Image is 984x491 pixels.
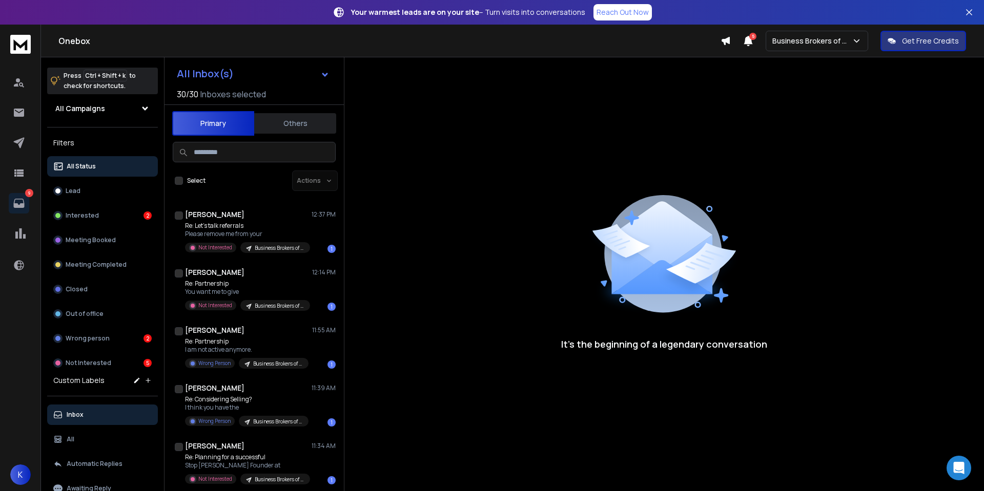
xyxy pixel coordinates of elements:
button: Primary [172,111,254,136]
p: I am not active anymore. [185,346,308,354]
p: Wrong person [66,334,110,343]
p: Please remove me from your [185,230,308,238]
button: All [47,429,158,450]
div: 1 [327,360,336,369]
span: 5 [749,33,756,40]
p: Re: Considering Selling? [185,395,308,403]
p: 9 [25,189,33,197]
p: Not Interested [198,475,232,483]
p: Interested [66,211,99,220]
span: Ctrl + Shift + k [84,70,127,81]
button: Lead [47,181,158,201]
a: 9 [9,193,29,214]
p: Reach Out Now [597,7,649,17]
p: Wrong Person [198,359,231,367]
button: Inbox [47,404,158,425]
h1: [PERSON_NAME] [185,267,244,277]
button: Out of office [47,304,158,324]
p: All [67,435,74,443]
h1: [PERSON_NAME] [185,209,244,220]
p: Re: Let’s talk referrals [185,222,308,230]
div: 2 [143,211,152,220]
p: 11:39 AM [312,384,336,392]
p: – Turn visits into conversations [351,7,585,17]
p: Business Brokers of [US_STATE] | Local Business | [GEOGRAPHIC_DATA] [255,476,304,483]
p: Lead [66,187,80,195]
h1: All Campaigns [55,103,105,114]
button: K [10,464,31,485]
div: 1 [327,476,336,484]
div: 1 [327,303,336,311]
p: All Status [67,162,96,170]
p: Re: Partnership [185,337,308,346]
p: 11:55 AM [312,326,336,334]
p: Business Brokers of [US_STATE] | Realtor | [GEOGRAPHIC_DATA] [255,302,304,310]
p: Closed [66,285,88,293]
h3: Filters [47,136,158,150]
p: I think you have the [185,403,308,412]
strong: Your warmest leads are on your site [351,7,479,17]
p: Get Free Credits [902,36,959,46]
button: All Status [47,156,158,177]
p: Meeting Booked [66,236,116,244]
p: 12:37 PM [312,210,336,219]
h1: All Inbox(s) [177,69,234,79]
button: Meeting Booked [47,230,158,250]
button: Interested2 [47,205,158,226]
span: 30 / 30 [177,88,198,100]
a: Reach Out Now [593,4,652,20]
p: Inbox [67,411,84,419]
div: 1 [327,245,336,253]
p: Not Interested [198,244,232,251]
button: All Inbox(s) [169,63,338,84]
p: It’s the beginning of a legendary conversation [561,337,767,351]
button: Get Free Credits [880,31,966,51]
p: Out of office [66,310,104,318]
p: Business Brokers of [US_STATE] | Realtor | [GEOGRAPHIC_DATA] [253,360,302,368]
p: You want me to give [185,288,308,296]
button: All Campaigns [47,98,158,119]
button: Automatic Replies [47,454,158,474]
p: Business Brokers of AZ [772,36,852,46]
label: Select [187,177,206,185]
button: Wrong person2 [47,328,158,349]
button: Closed [47,279,158,300]
p: Meeting Completed [66,261,127,269]
p: Business Brokers of [US_STATE] | Local Business | [GEOGRAPHIC_DATA] [253,418,302,425]
p: Not Interested [66,359,111,367]
h1: [PERSON_NAME] [185,441,244,451]
div: 5 [143,359,152,367]
p: Re: Partnership [185,280,308,288]
h1: [PERSON_NAME] [185,383,244,393]
p: 12:14 PM [312,268,336,276]
h1: Onebox [58,35,721,47]
div: 2 [143,334,152,343]
p: Re: Planning for a successful [185,453,308,461]
button: Meeting Completed [47,254,158,275]
p: Wrong Person [198,417,231,425]
p: Press to check for shortcuts. [64,71,136,91]
p: Stop [PERSON_NAME] Founder at [185,461,308,469]
p: Automatic Replies [67,460,122,468]
div: Open Intercom Messenger [947,456,971,480]
h3: Custom Labels [53,375,105,386]
button: Not Interested5 [47,353,158,373]
h3: Inboxes selected [200,88,266,100]
h1: [PERSON_NAME] [185,325,244,335]
p: Not Interested [198,302,232,309]
img: logo [10,35,31,54]
button: Others [254,112,336,135]
p: Business Brokers of [US_STATE] | Realtor | [GEOGRAPHIC_DATA] [255,244,304,252]
div: 1 [327,418,336,426]
p: 11:34 AM [312,442,336,450]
